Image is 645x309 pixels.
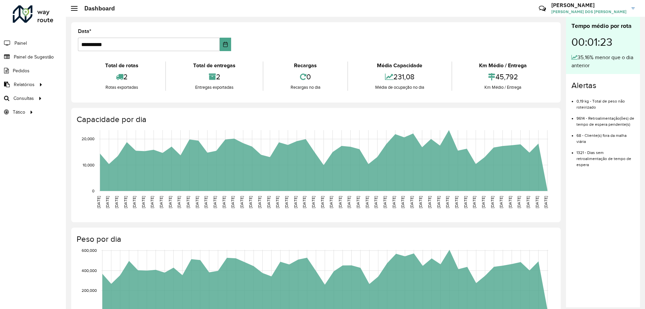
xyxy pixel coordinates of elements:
h3: [PERSON_NAME] [551,2,627,8]
span: [PERSON_NAME] DOS [PERSON_NAME] [551,9,627,15]
text: [DATE] [400,196,405,208]
div: Média Capacidade [350,62,449,70]
span: Pedidos [13,67,30,74]
text: [DATE] [240,196,244,208]
text: 600,000 [82,248,97,253]
text: [DATE] [257,196,262,208]
text: [DATE] [266,196,271,208]
text: [DATE] [177,196,181,208]
text: [DATE] [248,196,253,208]
div: Entregas exportadas [168,84,261,91]
li: 1321 - Dias sem retroalimentação de tempo de espera [576,145,635,168]
span: Painel [14,40,27,47]
text: [DATE] [517,196,521,208]
text: 0 [92,189,94,193]
span: Tático [13,109,25,116]
h4: Alertas [571,81,635,90]
text: [DATE] [365,196,369,208]
text: [DATE] [490,196,494,208]
text: [DATE] [427,196,432,208]
text: [DATE] [526,196,530,208]
span: Relatórios [14,81,35,88]
text: [DATE] [114,196,119,208]
div: 45,792 [454,70,552,84]
text: [DATE] [150,196,154,208]
h4: Peso por dia [77,234,554,244]
text: [DATE] [463,196,468,208]
h2: Dashboard [78,5,115,12]
text: [DATE] [356,196,360,208]
text: [DATE] [284,196,289,208]
text: [DATE] [383,196,387,208]
div: Total de rotas [80,62,164,70]
div: Km Médio / Entrega [454,62,552,70]
text: [DATE] [436,196,441,208]
li: 0,19 kg - Total de peso não roteirizado [576,93,635,110]
text: [DATE] [392,196,396,208]
div: Recargas no dia [265,84,346,91]
text: [DATE] [159,196,163,208]
a: Contato Rápido [535,1,550,16]
text: [DATE] [320,196,325,208]
text: [DATE] [168,196,172,208]
text: [DATE] [338,196,342,208]
span: Painel de Sugestão [14,53,54,61]
text: [DATE] [445,196,449,208]
text: [DATE] [302,196,306,208]
text: [DATE] [311,196,315,208]
text: [DATE] [454,196,459,208]
text: [DATE] [418,196,423,208]
text: [DATE] [186,196,190,208]
div: 2 [80,70,164,84]
div: Rotas exportadas [80,84,164,91]
text: [DATE] [230,196,235,208]
text: [DATE] [472,196,476,208]
div: Km Médio / Entrega [454,84,552,91]
text: [DATE] [293,196,298,208]
text: [DATE] [329,196,333,208]
text: 20,000 [82,137,94,141]
h4: Capacidade por dia [77,115,554,124]
text: [DATE] [275,196,279,208]
div: 231,08 [350,70,449,84]
text: [DATE] [213,196,217,208]
div: 2 [168,70,261,84]
div: Total de entregas [168,62,261,70]
button: Choose Date [220,38,231,51]
text: 400,000 [82,268,97,273]
text: 10,000 [83,163,94,167]
div: 35,16% menor que o dia anterior [571,53,635,70]
text: [DATE] [123,196,128,208]
text: [DATE] [481,196,485,208]
li: 68 - Cliente(s) fora da malha viária [576,127,635,145]
text: [DATE] [132,196,136,208]
text: [DATE] [105,196,110,208]
text: [DATE] [222,196,226,208]
text: [DATE] [410,196,414,208]
text: [DATE] [544,196,548,208]
text: [DATE] [347,196,351,208]
div: Tempo médio por rota [571,22,635,31]
text: [DATE] [195,196,199,208]
span: Consultas [13,95,34,102]
text: [DATE] [374,196,378,208]
text: [DATE] [204,196,208,208]
div: Recargas [265,62,346,70]
li: 9614 - Retroalimentação(ões) de tempo de espera pendente(s) [576,110,635,127]
div: Média de ocupação no dia [350,84,449,91]
text: 200,000 [82,288,97,293]
label: Data [78,27,91,35]
div: 00:01:23 [571,31,635,53]
text: [DATE] [535,196,539,208]
text: [DATE] [96,196,101,208]
text: [DATE] [141,196,145,208]
text: [DATE] [508,196,512,208]
div: 0 [265,70,346,84]
text: [DATE] [499,196,503,208]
